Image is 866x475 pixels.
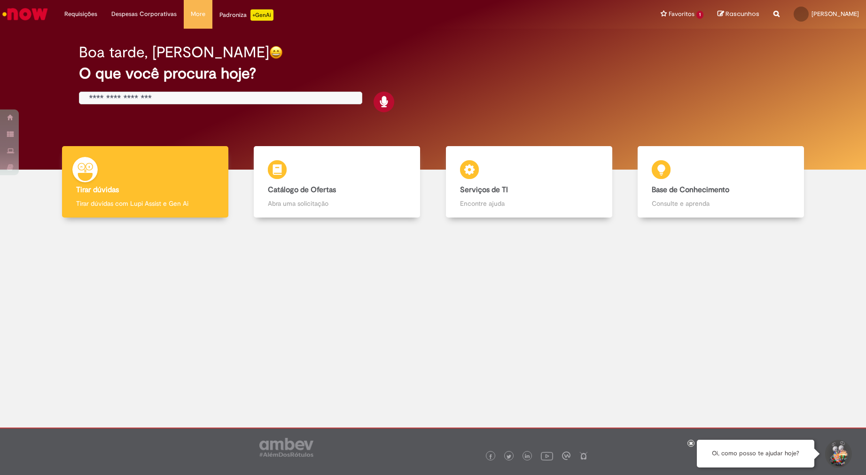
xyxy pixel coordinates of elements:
div: Padroniza [219,9,273,21]
img: logo_footer_twitter.png [507,454,511,459]
img: ServiceNow [1,5,49,23]
div: Oi, como posso te ajudar hoje? [697,440,814,467]
span: More [191,9,205,19]
p: +GenAi [250,9,273,21]
span: Rascunhos [726,9,759,18]
b: Serviços de TI [460,185,508,195]
a: Base de Conhecimento Consulte e aprenda [625,146,817,218]
a: Catálogo de Ofertas Abra uma solicitação [241,146,433,218]
span: Requisições [64,9,97,19]
b: Base de Conhecimento [652,185,729,195]
p: Abra uma solicitação [268,199,406,208]
a: Tirar dúvidas Tirar dúvidas com Lupi Assist e Gen Ai [49,146,241,218]
span: Despesas Corporativas [111,9,177,19]
span: Favoritos [669,9,694,19]
h2: Boa tarde, [PERSON_NAME] [79,44,269,61]
img: logo_footer_naosei.png [579,452,588,460]
a: Rascunhos [718,10,759,19]
img: logo_footer_facebook.png [488,454,493,459]
p: Consulte e aprenda [652,199,790,208]
button: Iniciar Conversa de Suporte [824,440,852,468]
b: Tirar dúvidas [76,185,119,195]
img: logo_footer_workplace.png [562,452,570,460]
p: Encontre ajuda [460,199,598,208]
h2: O que você procura hoje? [79,65,787,82]
span: 1 [696,11,703,19]
p: Tirar dúvidas com Lupi Assist e Gen Ai [76,199,214,208]
span: [PERSON_NAME] [811,10,859,18]
a: Serviços de TI Encontre ajuda [433,146,625,218]
img: logo_footer_linkedin.png [525,454,530,459]
img: happy-face.png [269,46,283,59]
b: Catálogo de Ofertas [268,185,336,195]
img: logo_footer_youtube.png [541,450,553,462]
img: logo_footer_ambev_rotulo_gray.png [259,438,313,457]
